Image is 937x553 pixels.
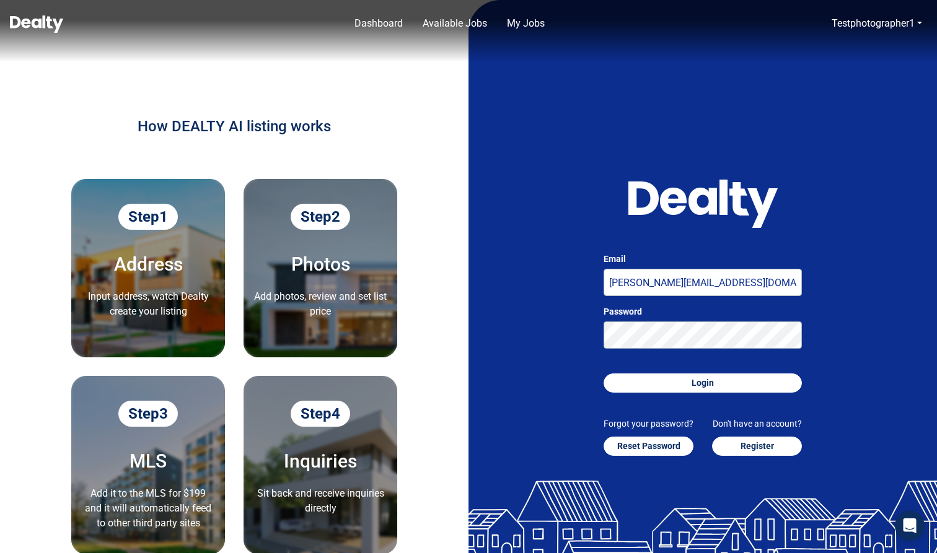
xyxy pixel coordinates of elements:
span: Step 3 [118,401,178,427]
button: Reset Password [604,437,693,456]
a: Available Jobs [418,11,492,36]
p: Input address, watch Dealty create your listing [81,289,215,319]
h5: MLS [81,451,215,471]
a: Testphotographer1 [832,17,915,29]
a: Dashboard [350,11,408,36]
h5: Address [81,255,215,274]
img: Dealty - Buy, Sell & Rent Homes [10,15,63,33]
h5: Inquiries [253,451,387,471]
p: Add photos, review and set list price [253,289,387,319]
h1: How DEALTY AI listing works [31,118,438,136]
span: Step 2 [291,204,350,230]
label: Password [604,305,802,318]
label: Email [604,253,802,266]
p: Add it to the MLS for $199 and it will automatically feed to other third party sites [81,486,215,531]
a: My Jobs [502,11,550,36]
h5: Photos [253,255,387,274]
p: Sit back and receive inquiries directly [253,486,387,516]
button: Register [712,437,802,456]
p: Don't have an account? [712,417,802,430]
span: Step 1 [118,204,178,230]
iframe: BigID CMP Widget [6,516,43,553]
div: Open Intercom Messenger [895,511,925,541]
p: Forgot your password? [604,417,693,430]
button: Login [604,373,802,393]
span: Step 4 [291,401,350,427]
a: Testphotographer1 [827,11,927,36]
